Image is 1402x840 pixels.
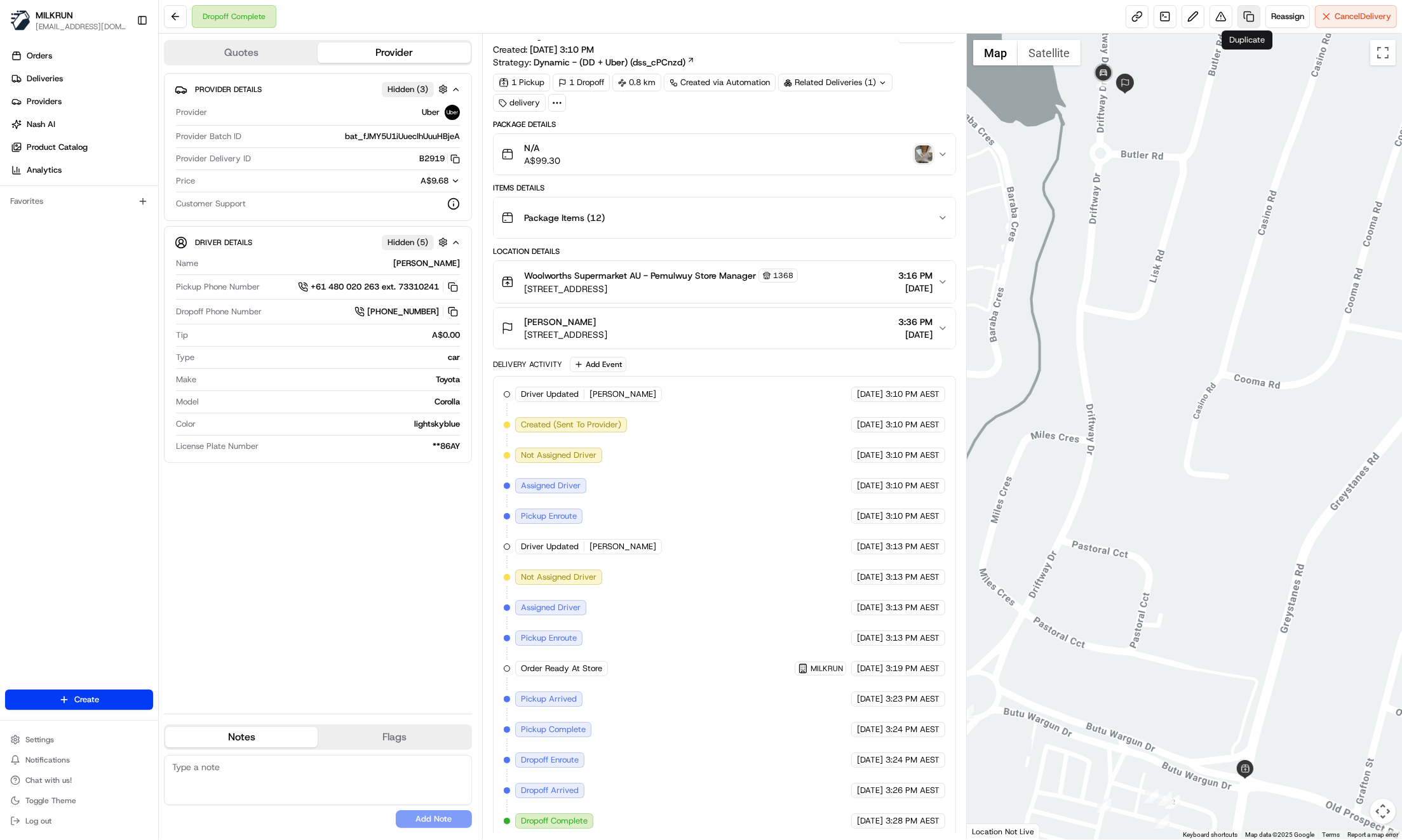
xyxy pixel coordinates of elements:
[590,389,656,400] span: [PERSON_NAME]
[382,81,451,97] button: Hidden (3)
[521,541,579,552] span: Driver Updated
[216,125,231,140] button: Start new chat
[886,571,940,583] span: 3:13 PM AEST
[25,775,72,785] span: Chat with us!
[176,441,259,452] span: License Plate Number
[811,663,843,674] span: MILKRUN
[857,571,883,583] span: [DATE]
[176,153,251,164] span: Provider Delivery ID
[1322,831,1340,838] a: Terms
[354,305,460,319] button: [PHONE_NUMBER]
[5,91,158,112] a: Providers
[1315,5,1397,28] button: CancelDelivery
[664,74,776,91] a: Created via Automation
[176,107,207,118] span: Provider
[421,175,448,186] span: A$9.68
[521,419,621,430] span: Created (Sent To Provider)
[857,389,883,400] span: [DATE]
[493,246,956,257] div: Location Details
[165,43,318,63] button: Quotes
[36,9,73,22] button: MILKRUN
[176,198,246,210] span: Customer Support
[27,119,55,130] span: Nash AI
[193,330,460,341] div: A$0.00
[886,785,940,796] span: 3:26 PM AEST
[25,755,70,765] span: Notifications
[857,480,883,491] span: [DATE]
[27,73,63,84] span: Deliveries
[1097,799,1111,813] div: 1
[886,541,940,552] span: 3:13 PM AEST
[1222,30,1272,50] div: Duplicate
[382,234,451,250] button: Hidden (5)
[886,602,940,613] span: 3:13 PM AEST
[201,374,460,385] div: Toyota
[175,232,461,253] button: Driver DetailsHidden (5)
[521,663,602,674] span: Order Ready At Store
[348,175,460,187] button: A$9.68
[5,731,153,749] button: Settings
[5,191,153,211] div: Favorites
[493,74,550,91] div: 1 Pickup
[857,541,883,552] span: [DATE]
[553,74,610,91] div: 1 Dropoff
[524,211,605,224] span: Package Items ( 12 )
[25,184,97,197] span: Knowledge Base
[36,22,126,32] button: [EMAIL_ADDRESS][DOMAIN_NAME]
[886,693,940,705] span: 3:23 PM AEST
[176,131,241,142] span: Provider Batch ID
[195,84,262,95] span: Provider Details
[1158,792,1172,806] div: 5
[176,352,194,363] span: Type
[521,754,579,766] span: Dropoff Enroute
[521,693,577,705] span: Pickup Arrived
[176,281,260,293] span: Pickup Phone Number
[886,663,940,674] span: 3:19 PM AEST
[493,94,546,112] div: delivery
[5,751,153,769] button: Notifications
[857,510,883,522] span: [DATE]
[494,197,955,238] button: Package Items (12)
[1203,826,1217,840] div: 4
[1245,831,1314,838] span: Map data ©2025 Google
[493,56,695,69] div: Strategy:
[422,107,440,118] span: Uber
[13,185,23,196] div: 📗
[898,269,933,282] span: 3:16 PM
[521,632,577,644] span: Pickup Enroute
[524,283,798,295] span: [STREET_ADDRESS]
[199,352,460,363] div: car
[1156,815,1169,829] div: 7
[298,280,460,294] a: +61 480 020 263 ext. 73310241
[886,510,940,522] span: 3:10 PM AEST
[10,10,30,30] img: MILKRUN
[5,137,158,157] a: Product Catalog
[886,632,940,644] span: 3:13 PM AEST
[107,185,118,196] div: 💻
[970,823,1012,839] a: Open this area in Google Maps (opens a new window)
[521,815,588,827] span: Dropoff Complete
[1165,795,1179,809] div: 3
[570,357,626,372] button: Add Event
[5,46,158,66] a: Orders
[898,328,933,341] span: [DATE]
[1370,799,1396,824] button: Map camera controls
[13,121,36,144] img: 1736555255976-a54dd68f-1ca7-489b-9aae-adbdc363a1c4
[419,153,460,164] button: B2919
[857,602,883,613] span: [DATE]
[13,13,38,38] img: Nash
[534,56,685,69] span: Dynamic - (DD + Uber) (dss_cPCnzd)
[521,785,579,796] span: Dropoff Arrived
[886,815,940,827] span: 3:28 PM AEST
[27,50,52,62] span: Orders
[590,541,656,552] span: [PERSON_NAME]
[778,74,893,91] div: Related Deliveries (1)
[857,663,883,674] span: [DATE]
[1183,830,1237,839] button: Keyboard shortcuts
[195,237,252,248] span: Driver Details
[915,145,933,163] img: photo_proof_of_delivery image
[1370,40,1396,65] button: Toggle fullscreen view
[8,179,102,202] a: 📗Knowledge Base
[521,450,597,461] span: Not Assigned Driver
